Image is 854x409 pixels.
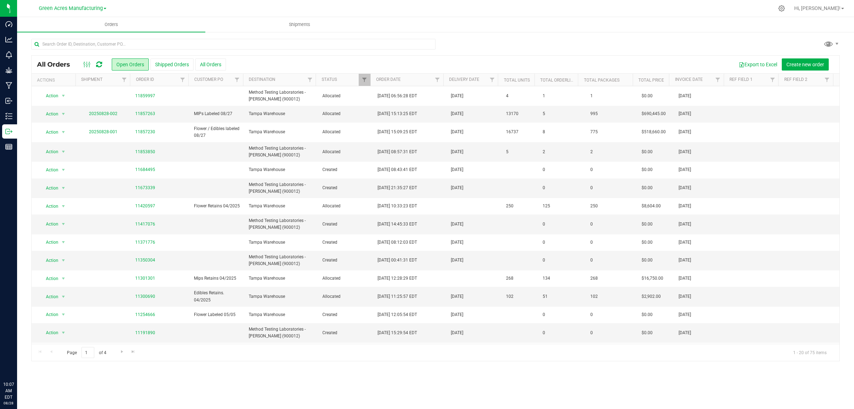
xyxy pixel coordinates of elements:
[451,257,463,264] span: [DATE]
[249,311,313,318] span: Tampa Warehouse
[432,74,443,86] a: Filter
[39,183,59,193] span: Action
[135,293,155,300] a: 11300690
[322,110,369,117] span: Allocated
[449,77,479,82] a: Delivery Date
[712,74,724,86] a: Filter
[584,78,620,83] a: Total Packages
[249,89,313,103] span: Method Testing Laboratories - [PERSON_NAME] (900012)
[451,239,463,246] span: [DATE]
[5,67,12,74] inline-svg: Grow
[249,77,275,82] a: Destination
[3,400,14,406] p: 08/28
[118,74,130,86] a: Filter
[679,221,691,228] span: [DATE]
[587,109,601,119] span: 995
[59,274,68,284] span: select
[249,239,313,246] span: Tampa Warehouse
[5,143,12,150] inline-svg: Reports
[31,39,436,50] input: Search Order ID, Destination, Customer PO...
[39,5,103,11] span: Green Acres Manufacturing
[249,110,313,117] span: Tampa Warehouse
[679,330,691,336] span: [DATE]
[543,239,545,246] span: 0
[135,311,155,318] a: 11254666
[194,110,241,117] span: MIPs Labeled 08/27
[81,77,102,82] a: Shipment
[543,293,548,300] span: 51
[5,97,12,104] inline-svg: Inbound
[451,110,463,117] span: [DATE]
[587,291,601,302] span: 102
[766,74,778,86] a: Filter
[135,110,155,117] a: 11857263
[451,149,463,155] span: [DATE]
[679,129,691,135] span: [DATE]
[821,74,833,86] a: Filter
[59,237,68,247] span: select
[205,17,394,32] a: Shipments
[642,166,653,173] span: $0.00
[135,330,155,336] a: 11191890
[642,275,663,282] span: $16,750.00
[89,129,117,134] a: 20250828-001
[679,311,691,318] span: [DATE]
[322,330,369,336] span: Created
[587,219,596,229] span: 0
[587,183,596,193] span: 0
[117,347,127,357] a: Go to the next page
[376,77,401,82] a: Order Date
[378,330,417,336] span: [DATE] 15:29:54 EDT
[587,147,596,157] span: 2
[59,255,68,265] span: select
[39,255,59,265] span: Action
[378,239,417,246] span: [DATE] 08:12:03 EDT
[7,352,28,373] iframe: Resource center
[322,77,337,82] a: Status
[194,275,241,282] span: Mips Retains 04/2025
[249,181,313,195] span: Method Testing Laboratories - [PERSON_NAME] (900012)
[89,111,117,116] a: 20250828-002
[587,328,596,338] span: 0
[587,310,596,320] span: 0
[638,78,664,83] a: Total Price
[249,275,313,282] span: Tampa Warehouse
[675,77,703,82] a: Invoice Date
[176,74,188,86] a: Filter
[249,254,313,267] span: Method Testing Laboratories - [PERSON_NAME] (900012)
[378,93,417,99] span: [DATE] 06:56:28 EDT
[378,221,417,228] span: [DATE] 14:45:33 EDT
[5,36,12,43] inline-svg: Analytics
[59,201,68,211] span: select
[249,145,313,159] span: Method Testing Laboratories - [PERSON_NAME] (900012)
[642,311,653,318] span: $0.00
[194,311,241,318] span: Flower Labeled 05/05
[782,58,829,71] button: Create new order
[59,109,68,119] span: select
[378,129,417,135] span: [DATE] 15:09:25 EDT
[322,93,369,99] span: Allocated
[642,293,661,300] span: $2,902.00
[679,257,691,264] span: [DATE]
[249,166,313,173] span: Tampa Warehouse
[378,257,417,264] span: [DATE] 00:41:31 EDT
[37,61,77,68] span: All Orders
[540,78,579,83] a: Total Orderlines
[135,275,155,282] a: 11301301
[3,381,14,400] p: 10:07 AM EDT
[39,237,59,247] span: Action
[451,166,463,173] span: [DATE]
[322,166,369,173] span: Created
[135,239,155,246] a: 11371776
[486,74,498,86] a: Filter
[642,257,653,264] span: $0.00
[136,77,154,82] a: Order ID
[322,185,369,191] span: Created
[61,347,112,358] span: Page of 4
[59,165,68,175] span: select
[5,82,12,89] inline-svg: Manufacturing
[59,183,68,193] span: select
[59,328,68,338] span: select
[194,290,241,303] span: Edibles Retains. 04/2025
[451,330,463,336] span: [DATE]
